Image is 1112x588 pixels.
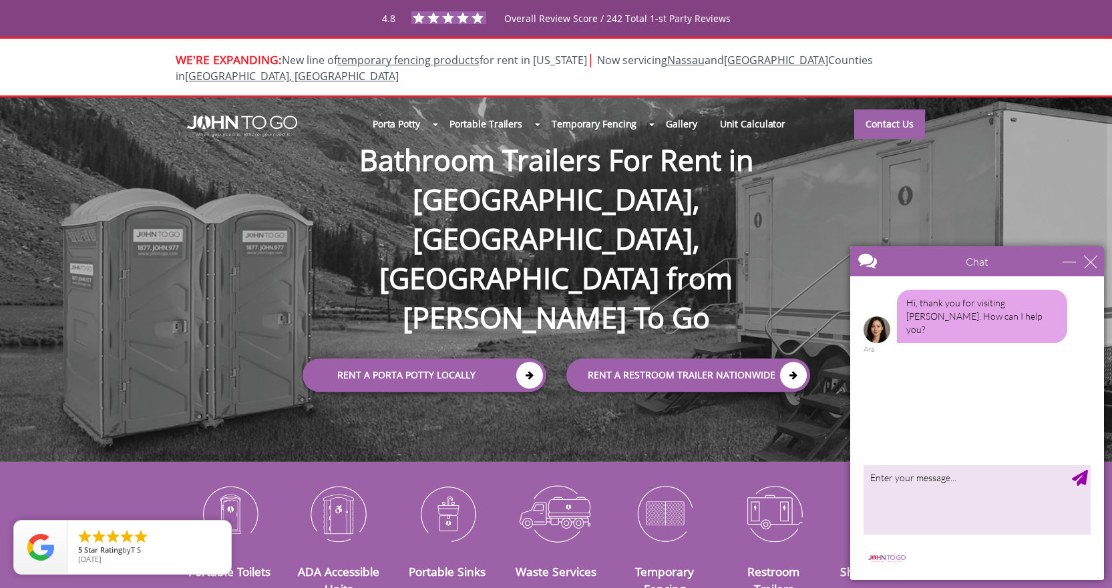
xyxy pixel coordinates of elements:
span: WE'RE EXPANDING: [176,51,282,67]
a: Unit Calculator [709,109,797,138]
span: by [78,546,220,555]
a: Rent a Porta Potty Locally [303,358,546,392]
img: Portable-Toilets-icon_N.png [186,479,274,548]
span: | [587,50,594,68]
a: [GEOGRAPHIC_DATA] [724,53,828,67]
a: Temporary Fencing [540,109,648,138]
img: JOHN to go [187,115,297,137]
span: [DATE] [78,554,102,564]
a: rent a RESTROOM TRAILER Nationwide [566,358,810,392]
a: Porta Potty [361,109,431,138]
span: T S [131,545,141,555]
iframe: Live Chat Box [842,238,1112,588]
span: 4.8 [382,12,395,25]
img: Temporary-Fencing-cion_N.png [620,479,709,548]
li:  [91,529,107,545]
span: Overall Review Score / 242 Total 1-st Party Reviews [504,12,731,51]
a: Portable Sinks [409,563,486,579]
img: Portable-Sinks-icon_N.png [403,479,492,548]
a: Contact Us [854,109,925,139]
img: Shower-Trailers-icon_N.png [838,479,927,548]
a: temporary fencing products [337,53,480,67]
a: Portable Trailers [438,109,534,138]
li:  [119,529,135,545]
a: Gallery [655,109,708,138]
img: Restroom-Trailers-icon_N.png [729,479,818,548]
a: Shower Trailers [840,563,924,579]
h1: Bathroom Trailers For Rent in [GEOGRAPHIC_DATA], [GEOGRAPHIC_DATA], [GEOGRAPHIC_DATA] from [PERSO... [289,97,823,337]
img: Waste-Services-icon_N.png [512,479,600,548]
a: [GEOGRAPHIC_DATA], [GEOGRAPHIC_DATA] [185,69,399,83]
img: Review Rating [27,534,54,561]
a: Nassau [667,53,705,67]
li:  [133,529,149,545]
span: Star Rating [84,545,122,555]
a: Waste Services [516,563,596,579]
li:  [77,529,93,545]
span: New line of for rent in [US_STATE] [176,53,873,84]
span: 5 [78,545,82,555]
img: ADA-Accessible-Units-icon_N.png [294,479,383,548]
li:  [105,529,121,545]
